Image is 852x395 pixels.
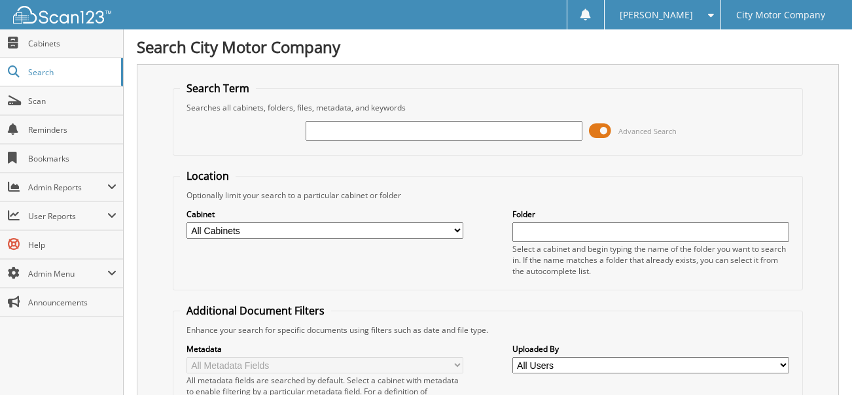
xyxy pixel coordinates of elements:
[618,126,677,136] span: Advanced Search
[512,209,790,220] label: Folder
[28,153,116,164] span: Bookmarks
[180,190,796,201] div: Optionally limit your search to a particular cabinet or folder
[137,36,839,58] h1: Search City Motor Company
[13,6,111,24] img: scan123-logo-white.svg
[28,67,115,78] span: Search
[736,11,825,19] span: City Motor Company
[180,303,331,318] legend: Additional Document Filters
[180,81,256,95] legend: Search Term
[186,343,464,354] label: Metadata
[512,243,790,277] div: Select a cabinet and begin typing the name of the folder you want to search in. If the name match...
[186,209,464,220] label: Cabinet
[180,102,796,113] div: Searches all cabinets, folders, files, metadata, and keywords
[180,324,796,335] div: Enhance your search for specific documents using filters such as date and file type.
[28,95,116,107] span: Scan
[180,169,236,183] legend: Location
[28,239,116,250] span: Help
[28,182,107,193] span: Admin Reports
[620,11,693,19] span: [PERSON_NAME]
[28,211,107,222] span: User Reports
[28,38,116,49] span: Cabinets
[28,268,107,279] span: Admin Menu
[28,124,116,135] span: Reminders
[28,297,116,308] span: Announcements
[512,343,790,354] label: Uploaded By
